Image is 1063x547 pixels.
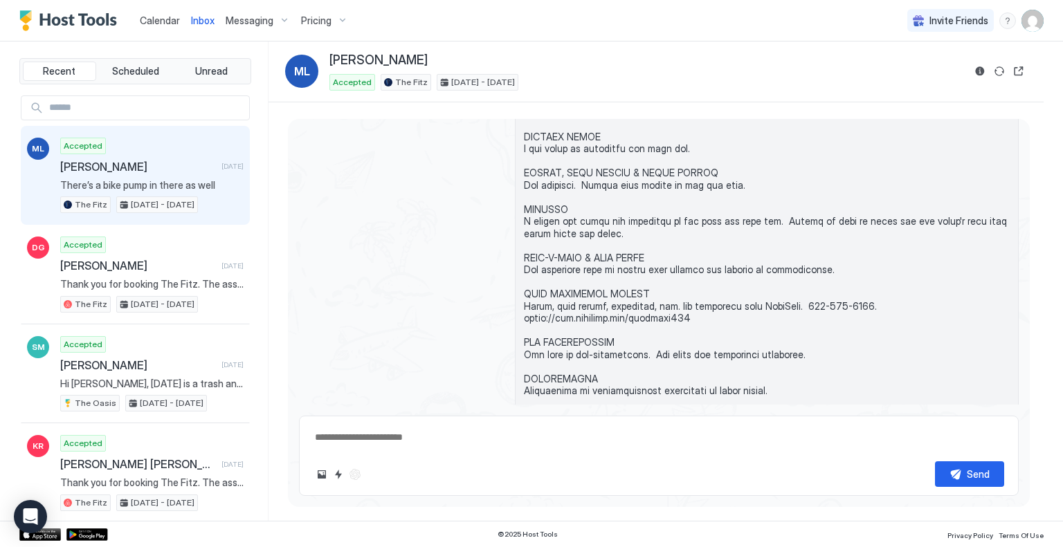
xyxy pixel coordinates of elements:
[14,500,47,533] div: Open Intercom Messenger
[140,397,203,409] span: [DATE] - [DATE]
[43,65,75,77] span: Recent
[999,12,1016,29] div: menu
[330,466,347,483] button: Quick reply
[935,461,1004,487] button: Send
[1021,10,1044,32] div: User profile
[991,63,1008,80] button: Sync reservation
[60,160,216,174] span: [PERSON_NAME]
[221,360,244,369] span: [DATE]
[131,497,194,509] span: [DATE] - [DATE]
[314,466,330,483] button: Upload image
[19,528,61,541] a: App Store
[66,528,108,541] a: Google Play Store
[32,241,45,254] span: DG
[221,261,244,270] span: [DATE]
[60,378,244,390] span: Hi [PERSON_NAME], [DATE] is a trash and recycling pick-up day. If you're able, please bring the t...
[44,96,249,120] input: Input Field
[967,467,990,481] div: Send
[75,397,116,409] span: The Oasis
[60,358,216,372] span: [PERSON_NAME]
[64,140,102,152] span: Accepted
[64,437,102,449] span: Accepted
[929,15,988,27] span: Invite Friends
[23,62,96,81] button: Recent
[972,63,988,80] button: Reservation information
[19,10,123,31] a: Host Tools Logo
[60,179,244,192] span: There’s a bike pump in there as well
[140,15,180,26] span: Calendar
[329,53,428,68] span: [PERSON_NAME]
[131,298,194,310] span: [DATE] - [DATE]
[294,63,310,80] span: ML
[131,198,194,211] span: [DATE] - [DATE]
[395,76,428,89] span: The Fitz
[60,476,244,489] span: Thank you for booking The Fitz. The association management that manages this beautiful property m...
[75,198,107,211] span: The Fitz
[60,259,216,272] span: [PERSON_NAME]
[947,527,993,541] a: Privacy Policy
[333,76,372,89] span: Accepted
[99,62,172,81] button: Scheduled
[33,440,44,452] span: KR
[174,62,248,81] button: Unread
[75,298,107,310] span: The Fitz
[32,142,44,155] span: ML
[498,530,558,539] span: © 2025 Host Tools
[301,15,331,27] span: Pricing
[999,527,1044,541] a: Terms Of Use
[191,15,215,26] span: Inbox
[32,341,45,353] span: SM
[75,497,107,509] span: The Fitz
[1010,63,1027,80] button: Open reservation
[64,338,102,351] span: Accepted
[64,239,102,251] span: Accepted
[191,13,215,28] a: Inbox
[140,13,180,28] a: Calendar
[221,162,244,171] span: [DATE]
[19,58,251,84] div: tab-group
[947,531,993,539] span: Privacy Policy
[226,15,273,27] span: Messaging
[112,65,159,77] span: Scheduled
[60,457,216,471] span: [PERSON_NAME] [PERSON_NAME]
[451,76,515,89] span: [DATE] - [DATE]
[999,531,1044,539] span: Terms Of Use
[195,65,228,77] span: Unread
[60,278,244,290] span: Thank you for booking The Fitz. The association management that manages this beautiful property m...
[221,460,244,469] span: [DATE]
